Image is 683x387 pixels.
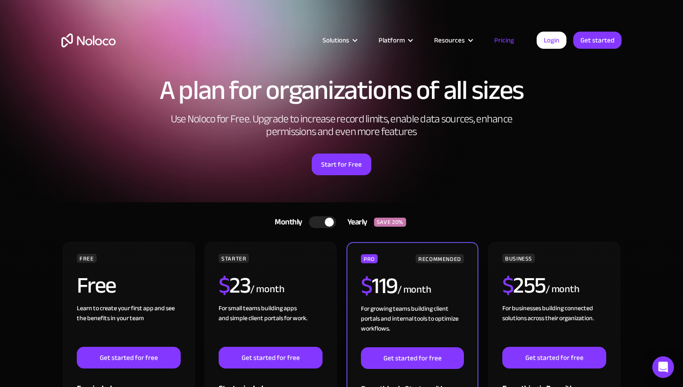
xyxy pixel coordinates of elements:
div: / month [546,282,580,297]
div: / month [398,283,431,297]
a: Login [537,32,566,49]
h2: 23 [219,274,251,297]
div: Open Intercom Messenger [652,356,674,378]
h2: Use Noloco for Free. Upgrade to increase record limits, enable data sources, enhance permissions ... [161,113,522,138]
div: SAVE 20% [374,218,406,227]
a: Get started for free [361,347,464,369]
div: Solutions [311,34,367,46]
a: Get started for free [502,347,606,368]
div: Yearly [336,215,374,229]
a: Start for Free [312,154,371,175]
div: Resources [434,34,465,46]
div: Monthly [263,215,309,229]
div: / month [250,282,284,297]
div: RECOMMENDED [416,254,464,263]
div: Resources [423,34,483,46]
div: Platform [367,34,423,46]
span: $ [361,265,372,307]
a: Get started for free [77,347,181,368]
div: Platform [379,34,405,46]
div: For businesses building connected solutions across their organization. ‍ [502,303,606,347]
a: home [61,33,116,47]
div: STARTER [219,254,249,263]
h2: 255 [502,274,546,297]
div: For small teams building apps and simple client portals for work. ‍ [219,303,323,347]
a: Get started [573,32,622,49]
div: BUSINESS [502,254,535,263]
h1: A plan for organizations of all sizes [61,77,622,104]
a: Pricing [483,34,525,46]
div: Solutions [323,34,349,46]
span: $ [502,264,514,307]
div: For growing teams building client portals and internal tools to optimize workflows. [361,304,464,347]
div: Learn to create your first app and see the benefits in your team ‍ [77,303,181,347]
div: FREE [77,254,97,263]
h2: Free [77,274,116,297]
div: PRO [361,254,378,263]
span: $ [219,264,230,307]
h2: 119 [361,275,398,297]
a: Get started for free [219,347,323,368]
